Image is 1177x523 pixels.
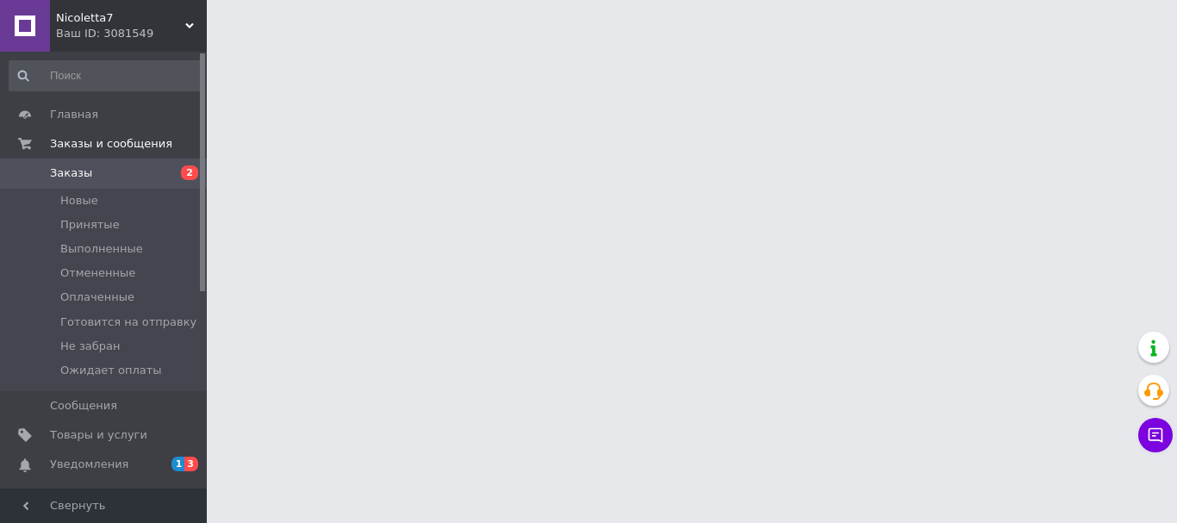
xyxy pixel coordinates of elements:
[60,217,120,233] span: Принятые
[50,165,92,181] span: Заказы
[60,314,196,330] span: Готовится на отправку
[50,136,172,152] span: Заказы и сообщения
[50,487,159,518] span: Показатели работы компании
[60,193,98,209] span: Новые
[60,363,162,378] span: Ожидает оплаты
[56,26,207,41] div: Ваш ID: 3081549
[171,457,185,471] span: 1
[60,265,135,281] span: Отмененные
[181,165,198,180] span: 2
[1138,418,1173,452] button: Чат с покупателем
[60,241,143,257] span: Выполненные
[56,10,185,26] span: Nicoletta7
[50,107,98,122] span: Главная
[50,427,147,443] span: Товары и услуги
[9,60,203,91] input: Поиск
[184,457,198,471] span: 3
[60,339,121,354] span: Не забран
[50,398,117,414] span: Сообщения
[60,290,134,305] span: Оплаченные
[50,457,128,472] span: Уведомления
